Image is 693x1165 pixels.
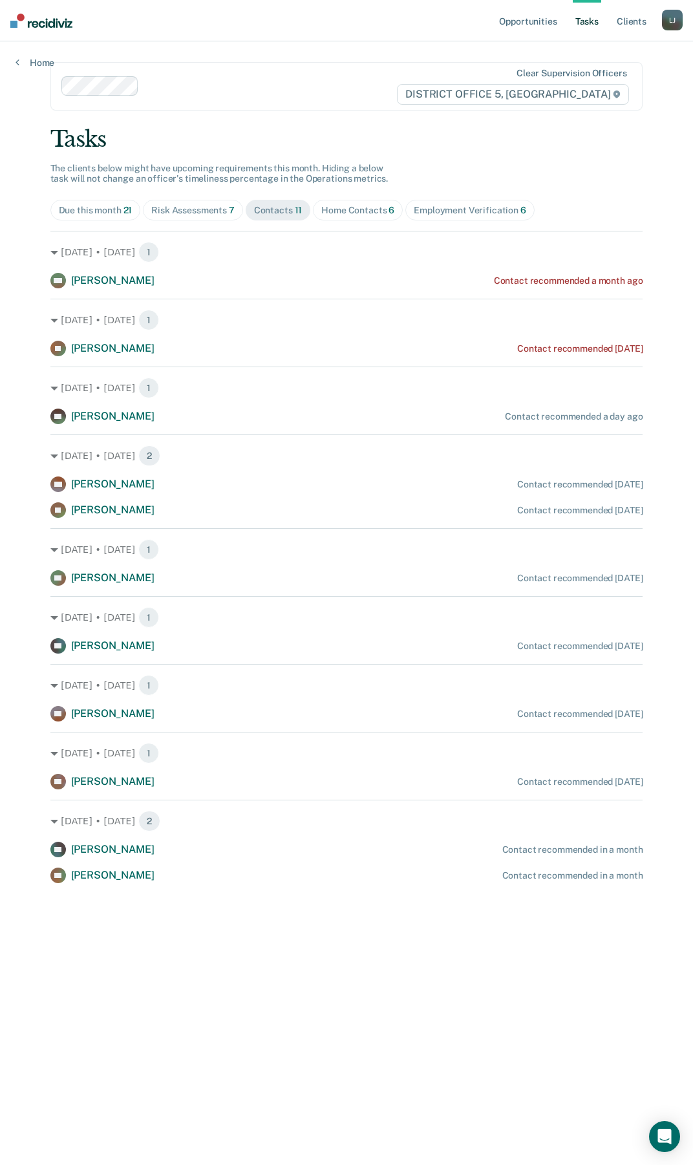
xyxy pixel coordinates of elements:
span: 1 [138,675,159,696]
div: Tasks [50,126,643,153]
div: Contact recommended [DATE] [517,479,643,490]
div: Employment Verification [414,205,526,216]
div: Contact recommended [DATE] [517,641,643,652]
span: 1 [138,378,159,398]
div: Contact recommended [DATE] [517,573,643,584]
span: 6 [389,205,394,215]
span: 1 [138,310,159,330]
div: Contact recommended [DATE] [517,505,643,516]
div: Contact recommended in a month [502,844,643,855]
div: Contact recommended a day ago [505,411,643,422]
div: Risk Assessments [151,205,235,216]
span: 1 [138,539,159,560]
div: Home Contacts [321,205,394,216]
span: [PERSON_NAME] [71,572,155,584]
div: [DATE] • [DATE] 1 [50,310,643,330]
span: 21 [123,205,133,215]
div: Clear supervision officers [517,68,626,79]
div: Contact recommended [DATE] [517,776,643,787]
div: [DATE] • [DATE] 1 [50,607,643,628]
span: [PERSON_NAME] [71,410,155,422]
span: 7 [229,205,235,215]
span: 11 [295,205,303,215]
div: Open Intercom Messenger [649,1121,680,1152]
span: 1 [138,743,159,764]
span: 2 [138,445,160,466]
div: Contact recommended [DATE] [517,709,643,720]
span: 6 [520,205,526,215]
div: Contact recommended a month ago [494,275,643,286]
span: DISTRICT OFFICE 5, [GEOGRAPHIC_DATA] [397,84,629,105]
div: L J [662,10,683,30]
div: [DATE] • [DATE] 2 [50,445,643,466]
div: [DATE] • [DATE] 1 [50,675,643,696]
span: 2 [138,811,160,831]
span: [PERSON_NAME] [71,843,155,855]
span: [PERSON_NAME] [71,274,155,286]
div: Due this month [59,205,133,216]
span: [PERSON_NAME] [71,707,155,720]
span: [PERSON_NAME] [71,869,155,881]
div: Contacts [254,205,303,216]
div: [DATE] • [DATE] 1 [50,378,643,398]
div: [DATE] • [DATE] 2 [50,811,643,831]
div: [DATE] • [DATE] 1 [50,539,643,560]
span: 1 [138,607,159,628]
button: LJ [662,10,683,30]
span: [PERSON_NAME] [71,775,155,787]
span: The clients below might have upcoming requirements this month. Hiding a below task will not chang... [50,163,389,184]
img: Recidiviz [10,14,72,28]
span: [PERSON_NAME] [71,504,155,516]
span: [PERSON_NAME] [71,342,155,354]
div: [DATE] • [DATE] 1 [50,743,643,764]
a: Home [16,57,54,69]
div: Contact recommended [DATE] [517,343,643,354]
div: [DATE] • [DATE] 1 [50,242,643,262]
div: Contact recommended in a month [502,870,643,881]
span: [PERSON_NAME] [71,639,155,652]
span: [PERSON_NAME] [71,478,155,490]
span: 1 [138,242,159,262]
